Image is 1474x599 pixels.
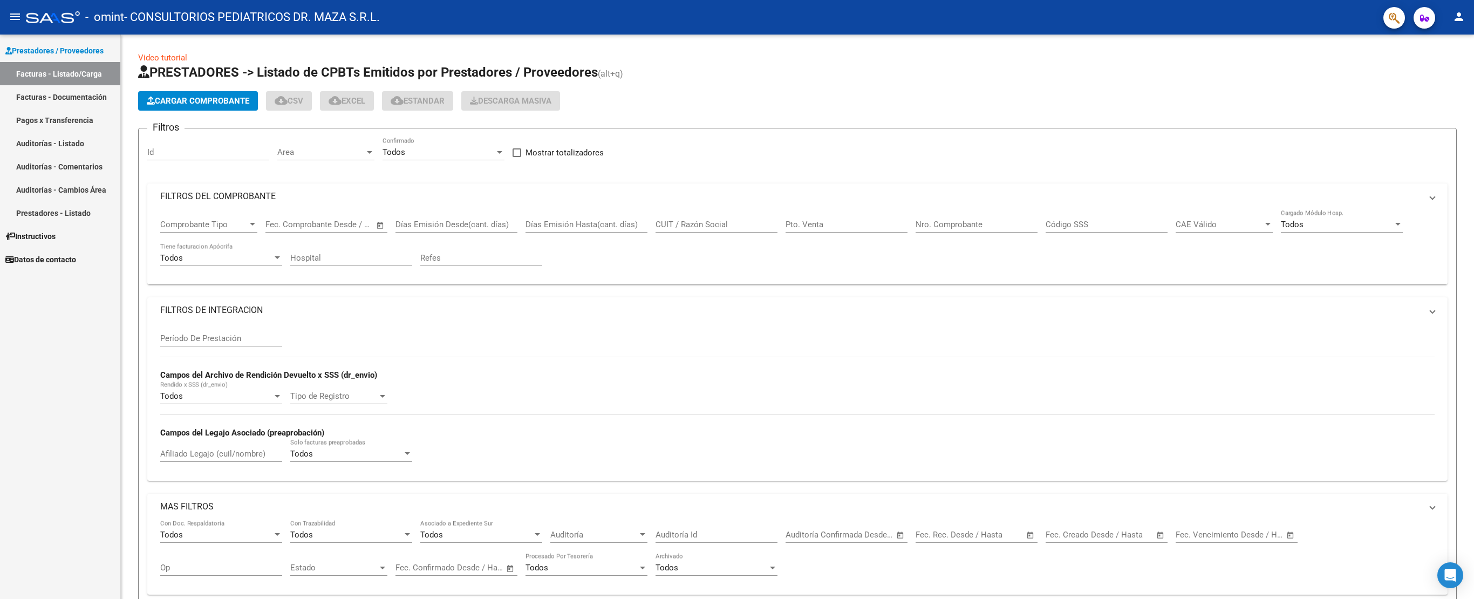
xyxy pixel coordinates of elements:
mat-icon: cloud_download [391,94,404,107]
span: Comprobante Tipo [160,220,248,229]
h3: Filtros [147,120,185,135]
span: Todos [526,563,548,573]
mat-expansion-panel-header: FILTROS DE INTEGRACION [147,297,1448,323]
mat-icon: menu [9,10,22,23]
button: Descarga Masiva [461,91,560,111]
a: Video tutorial [138,53,187,63]
mat-panel-title: MAS FILTROS [160,501,1422,513]
button: CSV [266,91,312,111]
strong: Campos del Legajo Asociado (preaprobación) [160,428,324,438]
input: End date [960,530,1013,540]
span: Todos [420,530,443,540]
input: Start date [1046,530,1081,540]
input: Start date [395,563,431,573]
span: Todos [290,449,313,459]
button: Open calendar [1155,529,1167,541]
span: Todos [1281,220,1304,229]
span: Prestadores / Proveedores [5,45,104,57]
span: Estandar [391,96,445,106]
button: Open calendar [1025,529,1037,541]
mat-expansion-panel-header: MAS FILTROS [147,494,1448,520]
div: Open Intercom Messenger [1437,562,1463,588]
div: FILTROS DE INTEGRACION [147,323,1448,480]
input: End date [1220,530,1273,540]
mat-panel-title: FILTROS DEL COMPROBANTE [160,190,1422,202]
mat-icon: cloud_download [329,94,342,107]
span: Instructivos [5,230,56,242]
button: Estandar [382,91,453,111]
span: PRESTADORES -> Listado de CPBTs Emitidos por Prestadores / Proveedores [138,65,598,80]
span: Datos de contacto [5,254,76,266]
span: Todos [160,253,183,263]
mat-panel-title: FILTROS DE INTEGRACION [160,304,1422,316]
span: Todos [160,391,183,401]
span: Todos [383,147,405,157]
input: End date [310,220,363,229]
span: Descarga Masiva [470,96,551,106]
input: Start date [1176,530,1211,540]
span: EXCEL [329,96,365,106]
div: FILTROS DEL COMPROBANTE [147,209,1448,285]
button: Cargar Comprobante [138,91,258,111]
span: Cargar Comprobante [147,96,249,106]
input: End date [440,563,493,573]
button: Open calendar [1285,529,1297,541]
mat-expansion-panel-header: FILTROS DEL COMPROBANTE [147,183,1448,209]
span: Estado [290,563,378,573]
span: Auditoría [550,530,638,540]
input: End date [830,530,883,540]
button: Open calendar [895,529,907,541]
mat-icon: person [1452,10,1465,23]
span: Todos [290,530,313,540]
span: Mostrar totalizadores [526,146,604,159]
span: CSV [275,96,303,106]
span: Area [277,147,365,157]
span: - CONSULTORIOS PEDIATRICOS DR. MAZA S.R.L. [124,5,380,29]
input: Start date [916,530,951,540]
div: MAS FILTROS [147,520,1448,595]
strong: Campos del Archivo de Rendición Devuelto x SSS (dr_envio) [160,370,377,380]
span: Tipo de Registro [290,391,378,401]
button: Open calendar [374,219,387,232]
span: Todos [656,563,678,573]
span: - omint [85,5,124,29]
input: End date [1090,530,1143,540]
span: Todos [160,530,183,540]
button: EXCEL [320,91,374,111]
span: CAE Válido [1176,220,1263,229]
input: Start date [786,530,821,540]
span: (alt+q) [598,69,623,79]
button: Open calendar [504,562,517,575]
app-download-masive: Descarga masiva de comprobantes (adjuntos) [461,91,560,111]
input: Start date [265,220,301,229]
mat-icon: cloud_download [275,94,288,107]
